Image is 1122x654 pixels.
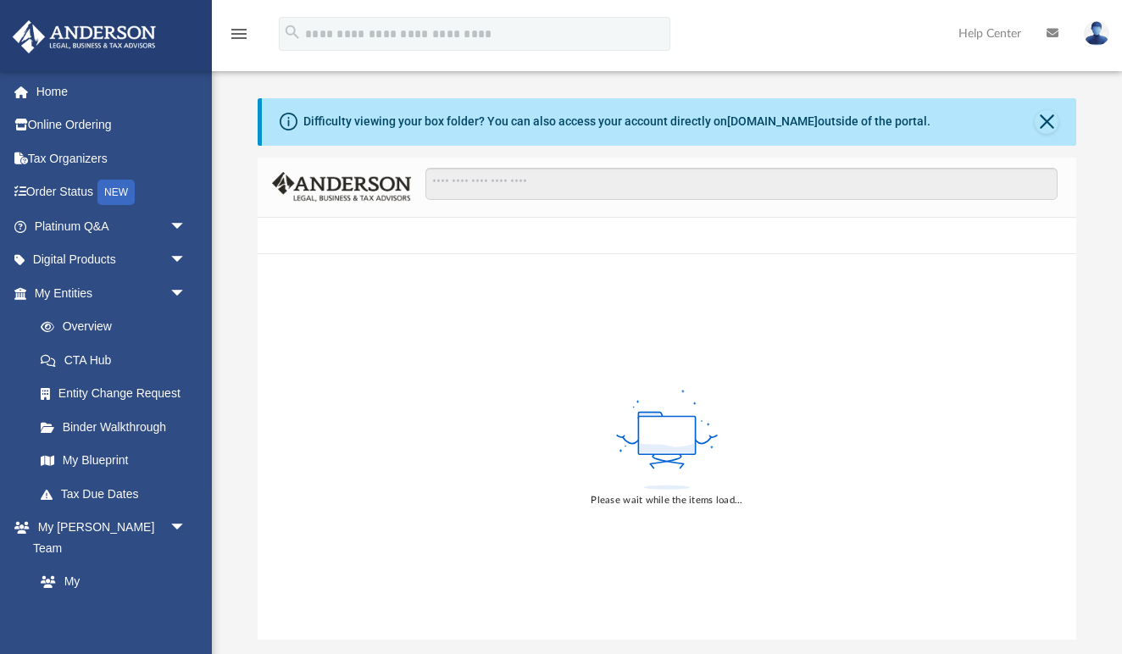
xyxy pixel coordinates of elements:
input: Search files and folders [425,168,1058,200]
div: Difficulty viewing your box folder? You can also access your account directly on outside of the p... [303,113,930,130]
a: Binder Walkthrough [24,410,212,444]
div: NEW [97,180,135,205]
div: Please wait while the items load... [591,493,742,508]
a: menu [229,32,249,44]
a: My Entitiesarrow_drop_down [12,276,212,310]
span: arrow_drop_down [169,209,203,244]
span: arrow_drop_down [169,511,203,546]
button: Close [1035,110,1058,134]
img: Anderson Advisors Platinum Portal [8,20,161,53]
a: Platinum Q&Aarrow_drop_down [12,209,212,243]
a: Order StatusNEW [12,175,212,210]
a: My Blueprint [24,444,203,478]
i: menu [229,24,249,44]
i: search [283,23,302,42]
span: arrow_drop_down [169,276,203,311]
a: CTA Hub [24,343,212,377]
a: Tax Due Dates [24,477,212,511]
a: Online Ordering [12,108,212,142]
img: User Pic [1084,21,1109,46]
span: arrow_drop_down [169,243,203,278]
a: Home [12,75,212,108]
a: Overview [24,310,212,344]
a: [DOMAIN_NAME] [727,114,818,128]
a: Digital Productsarrow_drop_down [12,243,212,277]
a: My [PERSON_NAME] Teamarrow_drop_down [12,511,203,565]
a: Entity Change Request [24,377,212,411]
a: My [PERSON_NAME] Team [24,565,195,640]
a: Tax Organizers [12,141,212,175]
